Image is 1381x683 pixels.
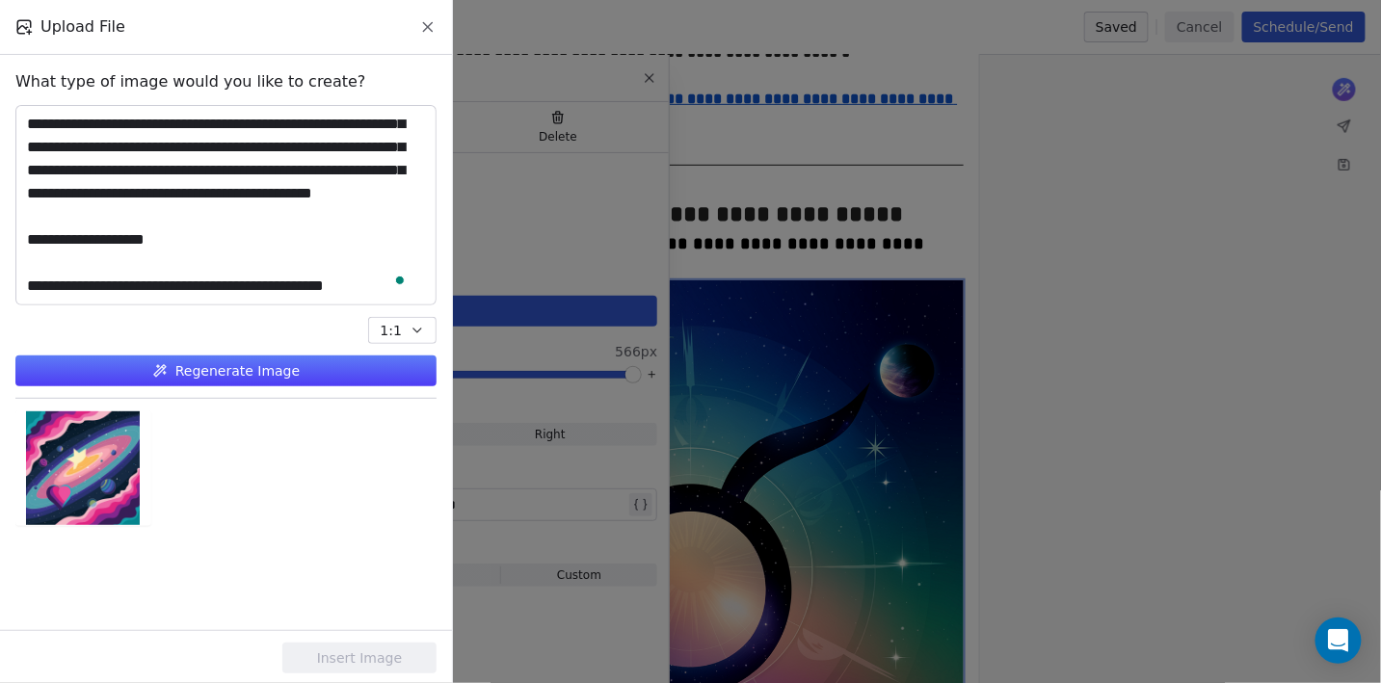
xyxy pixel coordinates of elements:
span: 1:1 [380,321,402,341]
button: Regenerate Image [15,355,437,386]
span: Upload File [40,15,125,39]
span: What type of image would you like to create? [15,70,366,93]
div: Open Intercom Messenger [1315,617,1362,664]
textarea: To enrich screen reader interactions, please activate Accessibility in Grammarly extension settings [16,106,436,304]
button: Insert Image [282,643,437,673]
